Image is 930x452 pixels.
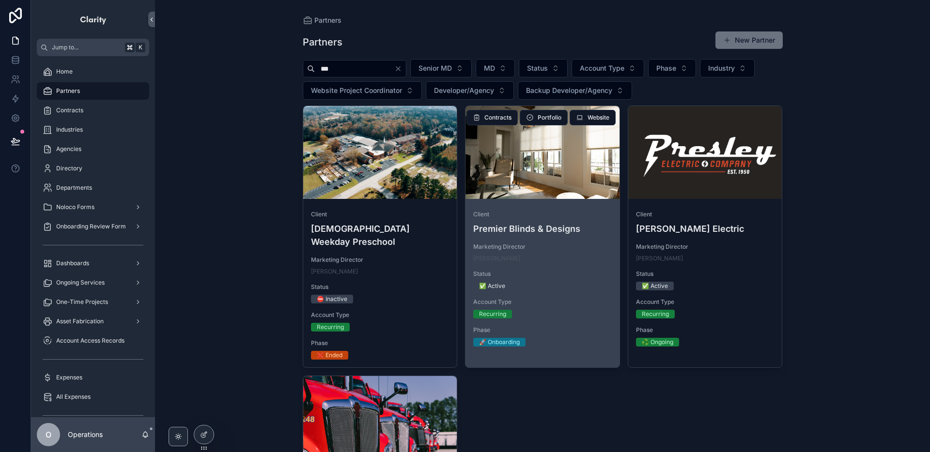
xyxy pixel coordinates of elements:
[580,63,624,73] span: Account Type
[700,59,755,77] button: Select Button
[527,63,548,73] span: Status
[394,65,406,73] button: Clear
[538,114,561,121] span: Portfolio
[317,295,347,303] div: ⛔ Inactive
[317,351,342,360] div: ❌ Ended
[636,222,775,235] h4: [PERSON_NAME] Electric
[570,110,616,125] button: Website
[526,86,612,95] span: Backup Developer/Agency
[473,243,612,251] span: Marketing Director
[636,270,775,278] span: Status
[518,81,632,100] button: Select Button
[37,274,149,291] a: Ongoing Services
[465,105,620,368] a: ClientPremier Blinds & DesignsMarketing Director[PERSON_NAME]Status✅ ActiveAccount TypeRecurringP...
[303,35,342,49] h1: Partners
[317,323,344,331] div: Recurring
[484,63,495,73] span: MD
[642,282,668,290] div: ✅ Active
[56,259,89,267] span: Dashboards
[311,268,358,275] a: [PERSON_NAME]
[56,203,94,211] span: Noloco Forms
[37,121,149,138] a: Industries
[636,243,775,251] span: Marketing Director
[311,256,449,264] span: Marketing Director
[56,317,104,325] span: Asset Fabrication
[636,255,683,262] a: [PERSON_NAME]
[311,86,402,95] span: Website Project Coordinator
[37,388,149,406] a: All Expenses
[52,44,121,51] span: Jump to...
[476,59,515,77] button: Select Button
[37,160,149,177] a: Directory
[56,374,82,381] span: Expenses
[56,337,124,345] span: Account Access Records
[520,110,568,125] button: Portfolio
[37,218,149,235] a: Onboarding Review Form
[37,198,149,216] a: Noloco Forms
[137,44,144,51] span: K
[473,255,520,262] a: [PERSON_NAME]
[715,31,783,49] button: New Partner
[588,114,609,121] span: Website
[519,59,568,77] button: Select Button
[479,282,505,290] div: ✅ Active
[56,279,105,286] span: Ongoing Services
[56,184,92,192] span: Departments
[410,59,472,77] button: Select Button
[303,106,457,199] div: Screen-Shot-2020-12-16-at-2.11.09-PM.webp
[311,222,449,248] h4: [DEMOGRAPHIC_DATA] Weekday Preschool
[473,298,612,306] span: Account Type
[37,39,149,56] button: Jump to...K
[37,332,149,349] a: Account Access Records
[303,105,458,368] a: Client[DEMOGRAPHIC_DATA] Weekday PreschoolMarketing Director[PERSON_NAME]Status⛔ InactiveAccount ...
[636,211,775,218] span: Client
[56,106,83,114] span: Contracts
[708,63,735,73] span: Industry
[311,311,449,319] span: Account Type
[56,126,83,134] span: Industries
[473,222,612,235] h4: Premier Blinds & Designs
[434,86,494,95] span: Developer/Agency
[46,429,51,440] span: O
[311,211,449,218] span: Client
[473,211,612,218] span: Client
[56,298,108,306] span: One-Time Projects
[79,12,107,27] img: App logo
[572,59,644,77] button: Select Button
[31,56,155,417] div: scrollable content
[56,87,80,95] span: Partners
[37,313,149,330] a: Asset Fabrication
[628,106,782,199] div: Presley-Electric.png
[418,63,452,73] span: Senior MD
[484,114,511,121] span: Contracts
[656,63,676,73] span: Phase
[37,255,149,272] a: Dashboards
[303,15,341,25] a: Partners
[473,326,612,334] span: Phase
[56,223,126,230] span: Onboarding Review Form
[37,82,149,100] a: Partners
[56,145,81,153] span: Agencies
[37,102,149,119] a: Contracts
[642,310,669,318] div: Recurring
[311,283,449,291] span: Status
[37,140,149,158] a: Agencies
[37,293,149,311] a: One-Time Projects
[37,369,149,386] a: Expenses
[479,310,506,318] div: Recurring
[628,105,783,368] a: Client[PERSON_NAME] ElectricMarketing Director[PERSON_NAME]Status✅ ActiveAccount TypeRecurringPha...
[479,338,520,347] div: 🚀 Onboarding
[37,63,149,80] a: Home
[648,59,696,77] button: Select Button
[68,430,103,439] p: Operations
[37,179,149,196] a: Departments
[303,81,422,100] button: Select Button
[56,393,91,401] span: All Expenses
[636,298,775,306] span: Account Type
[311,339,449,347] span: Phase
[56,68,73,75] span: Home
